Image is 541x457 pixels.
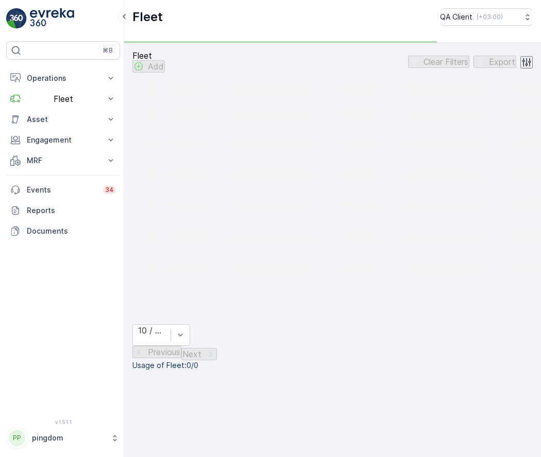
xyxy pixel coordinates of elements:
p: Events [27,185,97,195]
p: ( +03:00 ) [477,13,503,21]
p: pingdom [32,433,106,443]
p: Engagement [27,135,99,145]
p: MRF [27,155,99,166]
p: Next [182,349,201,359]
a: Events34 [6,180,120,200]
p: QA Client [440,12,472,22]
div: PP [9,430,25,446]
button: PPpingdom [6,427,120,449]
button: Next [181,348,217,360]
p: Reports [27,205,116,216]
p: Fleet [27,94,99,103]
p: Operations [27,73,99,83]
button: MRF [6,150,120,171]
button: Fleet [6,89,120,109]
p: ⌘B [103,46,113,55]
p: Documents [27,226,116,236]
button: QA Client(+03:00) [440,8,533,26]
p: Add [148,62,164,71]
p: Usage of Fleet : 0/0 [132,360,533,371]
p: Asset [27,114,99,125]
span: v 1.51.1 [6,419,120,425]
img: logo_light-DOdMpM7g.png [30,8,74,29]
button: Previous [132,346,181,358]
a: Reports [6,200,120,221]
p: Clear Filters [424,57,468,66]
p: 34 [105,186,114,194]
button: Export [474,56,516,68]
p: Export [489,57,515,66]
button: Asset [6,109,120,130]
button: Add [132,60,165,73]
div: 10 / Page [138,326,165,335]
p: Previous [148,347,180,357]
img: logo [6,8,27,29]
p: Fleet [132,51,165,60]
a: Documents [6,221,120,241]
button: Engagement [6,130,120,150]
button: Operations [6,68,120,89]
button: Clear Filters [408,56,469,68]
p: Fleet [132,9,163,25]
